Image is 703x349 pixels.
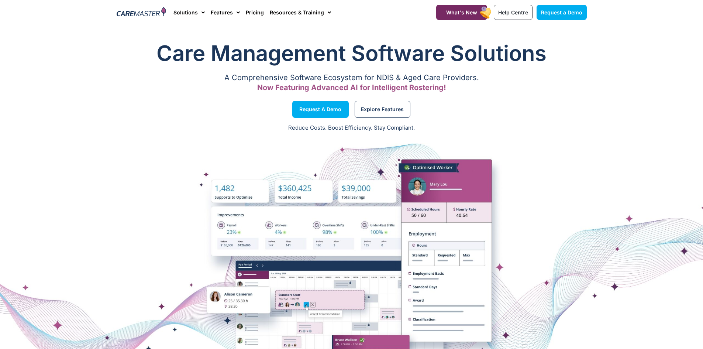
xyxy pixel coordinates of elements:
a: Explore Features [355,101,410,118]
span: Now Featuring Advanced AI for Intelligent Rostering! [257,83,446,92]
span: Request a Demo [299,107,341,111]
a: Request a Demo [537,5,587,20]
img: CareMaster Logo [117,7,166,18]
span: Request a Demo [541,9,582,16]
p: Reduce Costs. Boost Efficiency. Stay Compliant. [4,124,699,132]
a: What's New [436,5,487,20]
span: What's New [446,9,477,16]
h1: Care Management Software Solutions [117,38,587,68]
span: Help Centre [498,9,528,16]
p: A Comprehensive Software Ecosystem for NDIS & Aged Care Providers. [117,75,587,80]
a: Help Centre [494,5,533,20]
span: Explore Features [361,107,404,111]
a: Request a Demo [292,101,349,118]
